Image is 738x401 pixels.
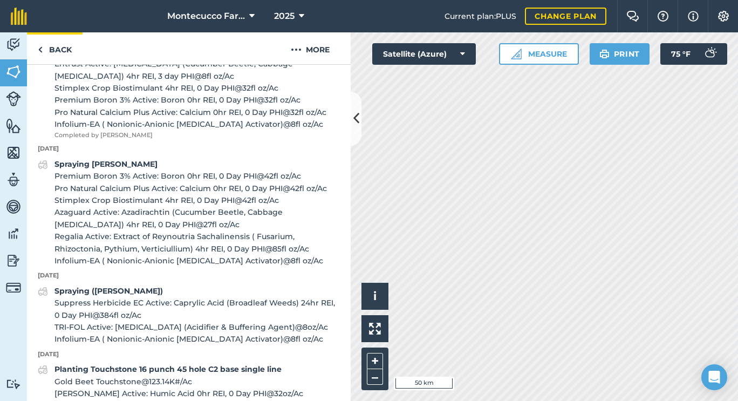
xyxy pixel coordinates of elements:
[717,11,730,22] img: A cog icon
[701,364,727,390] div: Open Intercom Messenger
[54,364,282,374] strong: Planting Touchstone 16 punch 45 hole C2 base single line
[660,43,727,65] button: 75 °F
[27,32,83,64] a: Back
[54,388,340,399] span: [PERSON_NAME] Active: Humic Acid 0hr REI, 0 Day PHI @ 32 oz / Ac
[699,43,721,65] img: svg+xml;base64,PD94bWwgdmVyc2lvbj0iMS4wIiBlbmNvZGluZz0idXRmLTgiPz4KPCEtLSBHZW5lcmF0b3I6IEFkb2JlIE...
[54,58,340,82] span: Entrust Active: [MEDICAL_DATA] (Cucumber Beetle, Cabbage [MEDICAL_DATA]) 4hr REI, 3 day PHI @ 8 f...
[599,47,610,60] img: svg+xml;base64,PHN2ZyB4bWxucz0iaHR0cDovL3d3dy53My5vcmcvMjAwMC9zdmciIHdpZHRoPSIxOSIgaGVpZ2h0PSIyNC...
[54,194,340,206] span: Stimplex Crop Biostimulant 4hr REI, 0 Day PHI @ 42 fl oz / Ac
[6,118,21,134] img: svg+xml;base64,PHN2ZyB4bWxucz0iaHR0cDovL3d3dy53My5vcmcvMjAwMC9zdmciIHdpZHRoPSI1NiIgaGVpZ2h0PSI2MC...
[54,131,340,140] span: Completed by [PERSON_NAME]
[6,280,21,295] img: svg+xml;base64,PD94bWwgdmVyc2lvbj0iMS4wIiBlbmNvZGluZz0idXRmLTgiPz4KPCEtLSBHZW5lcmF0b3I6IEFkb2JlIE...
[54,321,340,333] span: TRI-FOL Active: [MEDICAL_DATA] (Acidifier & Buffering Agent) @ 8 oz / Ac
[27,350,351,359] p: [DATE]
[38,285,48,298] img: svg+xml;base64,PD94bWwgdmVyc2lvbj0iMS4wIiBlbmNvZGluZz0idXRmLTgiPz4KPCEtLSBHZW5lcmF0b3I6IEFkb2JlIE...
[38,285,340,345] a: Spraying ([PERSON_NAME])Suppress Herbicide EC Active: Caprylic Acid (Broadleaf Weeds) 24hr REI, 0...
[54,297,340,321] span: Suppress Herbicide EC Active: Caprylic Acid (Broadleaf Weeds) 24hr REI, 0 Day PHI @ 384 fl oz / Ac
[54,82,340,94] span: Stimplex Crop Biostimulant 4hr REI, 0 Day PHI @ 32 fl oz / Ac
[525,8,606,25] a: Change plan
[6,226,21,242] img: svg+xml;base64,PD94bWwgdmVyc2lvbj0iMS4wIiBlbmNvZGluZz0idXRmLTgiPz4KPCEtLSBHZW5lcmF0b3I6IEFkb2JlIE...
[54,255,340,267] span: Infolium-EA ( Nonionic-Anionic [MEDICAL_DATA] Activator) @ 8 fl oz / Ac
[6,199,21,215] img: svg+xml;base64,PD94bWwgdmVyc2lvbj0iMS4wIiBlbmNvZGluZz0idXRmLTgiPz4KPCEtLSBHZW5lcmF0b3I6IEFkb2JlIE...
[54,286,163,296] strong: Spraying ([PERSON_NAME])
[27,271,351,281] p: [DATE]
[499,43,579,65] button: Measure
[657,11,669,22] img: A question mark icon
[671,43,691,65] span: 75 ° F
[54,159,158,169] strong: Spraying [PERSON_NAME]
[626,11,639,22] img: Two speech bubbles overlapping with the left bubble in the forefront
[6,253,21,269] img: svg+xml;base64,PD94bWwgdmVyc2lvbj0iMS4wIiBlbmNvZGluZz0idXRmLTgiPz4KPCEtLSBHZW5lcmF0b3I6IEFkb2JlIE...
[54,118,340,130] span: Infolium-EA ( Nonionic-Anionic [MEDICAL_DATA] Activator) @ 8 fl oz / Ac
[38,158,340,267] a: Spraying [PERSON_NAME]Premium Boron 3% Active: Boron 0hr REI, 0 Day PHI@42fl oz/AcPro Natural Cal...
[54,376,340,388] span: Gold Beet Touchstone @ 123.14K # / Ac
[367,369,383,385] button: –
[367,353,383,369] button: +
[38,158,48,171] img: svg+xml;base64,PD94bWwgdmVyc2lvbj0iMS4wIiBlbmNvZGluZz0idXRmLTgiPz4KPCEtLSBHZW5lcmF0b3I6IEFkb2JlIE...
[369,323,381,335] img: Four arrows, one pointing top left, one top right, one bottom right and the last bottom left
[688,10,699,23] img: svg+xml;base64,PHN2ZyB4bWxucz0iaHR0cDovL3d3dy53My5vcmcvMjAwMC9zdmciIHdpZHRoPSIxNyIgaGVpZ2h0PSIxNy...
[38,43,43,56] img: svg+xml;base64,PHN2ZyB4bWxucz0iaHR0cDovL3d3dy53My5vcmcvMjAwMC9zdmciIHdpZHRoPSI5IiBoZWlnaHQ9IjI0Ii...
[54,333,340,345] span: Infolium-EA ( Nonionic-Anionic [MEDICAL_DATA] Activator) @ 8 fl oz / Ac
[373,289,377,303] span: i
[54,170,340,182] span: Premium Boron 3% Active: Boron 0hr REI, 0 Day PHI @ 42 fl oz / Ac
[54,206,340,230] span: Azaguard Active: Azadirachtin (Cucumber Beetle, Cabbage [MEDICAL_DATA]) 4hr REI, 0 Day PHI @ 27 f...
[274,10,295,23] span: 2025
[38,363,48,376] img: svg+xml;base64,PD94bWwgdmVyc2lvbj0iMS4wIiBlbmNvZGluZz0idXRmLTgiPz4KPCEtLSBHZW5lcmF0b3I6IEFkb2JlIE...
[590,43,650,65] button: Print
[445,10,516,22] span: Current plan : PLUS
[6,145,21,161] img: svg+xml;base64,PHN2ZyB4bWxucz0iaHR0cDovL3d3dy53My5vcmcvMjAwMC9zdmciIHdpZHRoPSI1NiIgaGVpZ2h0PSI2MC...
[27,144,351,154] p: [DATE]
[167,10,245,23] span: Montecucco Farms ORGANIC
[54,230,340,255] span: Regalia Active: Extract of Reynoutria Sachalinensis ( Fusarium, Rhizoctonia, Pythium, Verticiulli...
[291,43,302,56] img: svg+xml;base64,PHN2ZyB4bWxucz0iaHR0cDovL3d3dy53My5vcmcvMjAwMC9zdmciIHdpZHRoPSIyMCIgaGVpZ2h0PSIyNC...
[6,91,21,106] img: svg+xml;base64,PD94bWwgdmVyc2lvbj0iMS4wIiBlbmNvZGluZz0idXRmLTgiPz4KPCEtLSBHZW5lcmF0b3I6IEFkb2JlIE...
[54,182,340,194] span: Pro Natural Calcium Plus Active: Calcium 0hr REI, 0 Day PHI @ 42 fl oz / Ac
[361,283,388,310] button: i
[6,64,21,80] img: svg+xml;base64,PHN2ZyB4bWxucz0iaHR0cDovL3d3dy53My5vcmcvMjAwMC9zdmciIHdpZHRoPSI1NiIgaGVpZ2h0PSI2MC...
[6,172,21,188] img: svg+xml;base64,PD94bWwgdmVyc2lvbj0iMS4wIiBlbmNvZGluZz0idXRmLTgiPz4KPCEtLSBHZW5lcmF0b3I6IEFkb2JlIE...
[54,106,340,118] span: Pro Natural Calcium Plus Active: Calcium 0hr REI, 0 Day PHI @ 32 fl oz / Ac
[38,22,340,140] a: Spraying [PERSON_NAME]Regalia Active: Extract of Reynoutria Sachalinensis ( Fusarium, Rhizoctonia...
[511,49,522,59] img: Ruler icon
[6,37,21,53] img: svg+xml;base64,PD94bWwgdmVyc2lvbj0iMS4wIiBlbmNvZGluZz0idXRmLTgiPz4KPCEtLSBHZW5lcmF0b3I6IEFkb2JlIE...
[54,94,340,106] span: Premium Boron 3% Active: Boron 0hr REI, 0 Day PHI @ 32 fl oz / Ac
[372,43,476,65] button: Satellite (Azure)
[270,32,351,64] button: More
[11,8,27,25] img: fieldmargin Logo
[6,379,21,389] img: svg+xml;base64,PD94bWwgdmVyc2lvbj0iMS4wIiBlbmNvZGluZz0idXRmLTgiPz4KPCEtLSBHZW5lcmF0b3I6IEFkb2JlIE...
